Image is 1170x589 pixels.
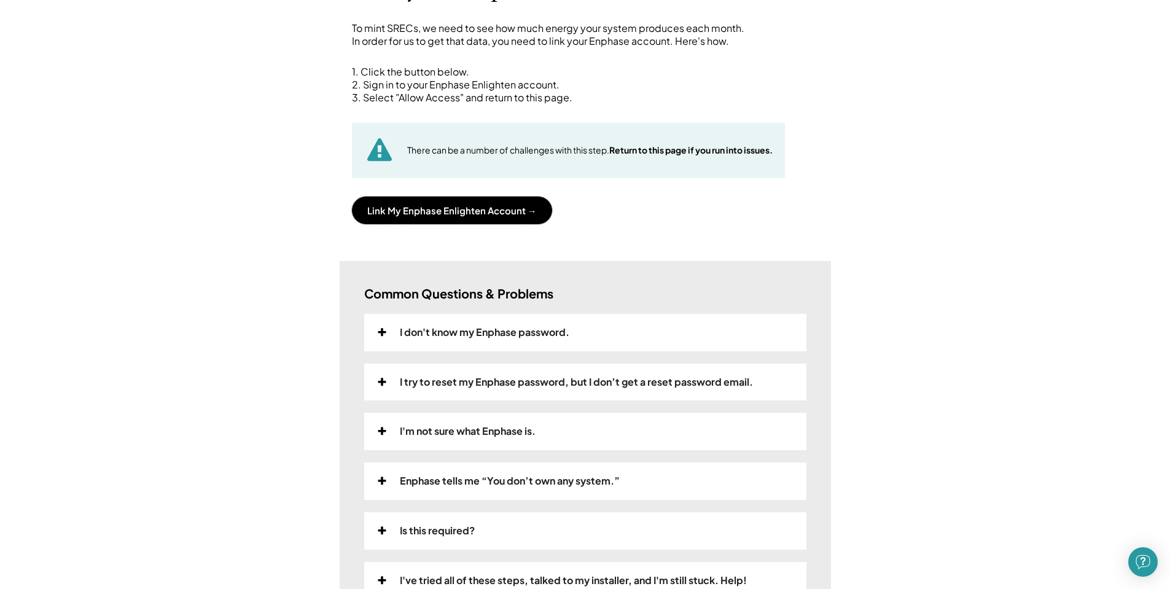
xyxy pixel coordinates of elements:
div: 1. Click the button below. 2. Sign in to your Enphase Enlighten account. 3. Select "Allow Access"... [352,66,819,104]
div: I try to reset my Enphase password, but I don’t get a reset password email. [400,376,753,389]
button: Link My Enphase Enlighten Account → [352,197,552,224]
div: I don't know my Enphase password. [400,326,569,339]
div: Enphase tells me “You don’t own any system.” [400,475,620,488]
div: I'm not sure what Enphase is. [400,425,536,438]
h3: Common Questions & Problems [364,286,553,302]
div: There can be a number of challenges with this step. [407,144,773,157]
div: I've tried all of these steps, talked to my installer, and I'm still stuck. Help! [400,574,747,587]
strong: Return to this page if you run into issues. [609,144,773,155]
div: Is this required? [400,525,475,537]
div: Open Intercom Messenger [1128,547,1158,577]
div: To mint SRECs, we need to see how much energy your system produces each month. In order for us to... [352,22,819,48]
